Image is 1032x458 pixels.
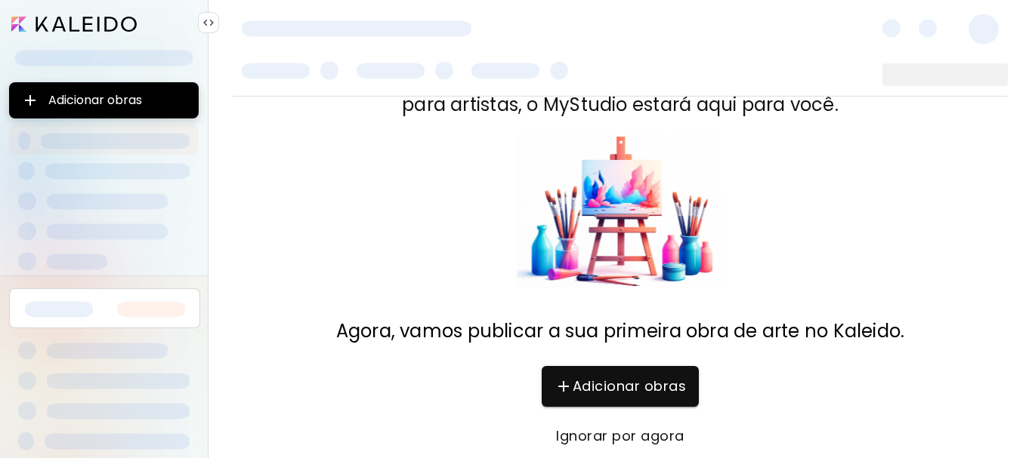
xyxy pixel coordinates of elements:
span: Ignorar por agora [557,428,684,444]
button: Adicionar obras [542,366,699,407]
button: Ignorar por agora [542,416,699,456]
span: Adicionar obras [21,91,187,109]
p: Quando estiver pronto para desenvolver sua [PERSON_NAME] artística com ferramentas profissionais ... [233,52,1008,115]
img: collapse [202,17,215,29]
p: Agora, vamos publicar a sua primeira obra de arte no Kaleido. [336,321,905,342]
span: Adicionar obras [557,377,684,395]
button: Adicionar obras [9,82,199,118]
img: dashboard_ftu_welcome [516,134,725,288]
